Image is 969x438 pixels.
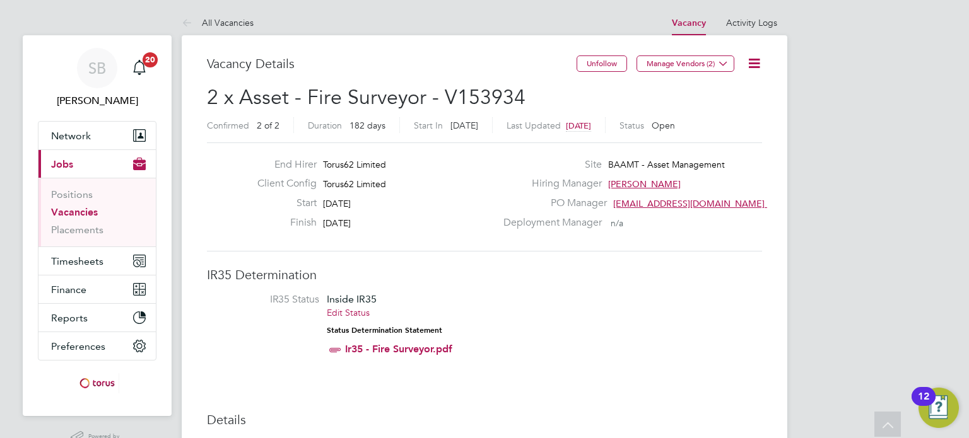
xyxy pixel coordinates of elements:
label: Start [247,197,317,210]
label: PO Manager [496,197,607,210]
a: Activity Logs [726,17,777,28]
label: Deployment Manager [496,216,602,229]
span: Jobs [51,158,73,170]
span: Finance [51,284,86,296]
span: [DATE] [323,217,351,229]
button: Reports [38,304,156,331]
a: Go to home page [38,373,156,393]
button: Unfollow [577,55,627,72]
nav: Main navigation [23,35,172,416]
a: SB[PERSON_NAME] [38,48,156,108]
span: 2 of 2 [257,120,279,131]
label: Status [620,120,644,131]
span: Network [51,130,91,142]
span: Torus62 Limited [323,159,386,170]
h3: Vacancy Details [207,55,577,72]
div: Jobs [38,178,156,246]
span: n/a [611,217,623,229]
span: BAAMT - Asset Management [608,159,725,170]
span: Reports [51,312,88,324]
span: Inside IR35 [327,293,377,305]
label: Confirmed [207,120,249,131]
span: [EMAIL_ADDRESS][DOMAIN_NAME] working@toru… [613,198,831,209]
strong: Status Determination Statement [327,326,442,335]
span: [DATE] [323,198,351,209]
label: Finish [247,216,317,229]
span: [DATE] [566,120,591,131]
a: Placements [51,224,103,236]
label: Hiring Manager [496,177,602,190]
div: 12 [918,396,929,413]
span: Open [652,120,675,131]
label: Client Config [247,177,317,190]
button: Finance [38,275,156,303]
span: SB [88,60,106,76]
span: Sam Baaziz [38,93,156,108]
h3: IR35 Determination [207,267,762,283]
a: Ir35 - Fire Surveyor.pdf [345,343,452,355]
a: Positions [51,188,93,200]
span: [DATE] [450,120,478,131]
span: [PERSON_NAME] [608,178,681,190]
a: All Vacancies [182,17,254,28]
button: Jobs [38,150,156,178]
label: End Hirer [247,158,317,171]
label: Site [496,158,602,171]
span: Preferences [51,340,105,352]
button: Preferences [38,332,156,360]
span: 20 [143,52,158,67]
button: Open Resource Center, 12 new notifications [919,388,959,428]
a: Edit Status [327,307,370,318]
label: Duration [308,120,342,131]
label: Start In [414,120,443,131]
img: torus-logo-retina.png [75,373,119,393]
button: Network [38,122,156,149]
a: 20 [127,48,152,88]
h3: Details [207,412,762,428]
button: Timesheets [38,247,156,275]
span: Torus62 Limited [323,178,386,190]
a: Vacancies [51,206,98,218]
label: IR35 Status [220,293,319,306]
span: 2 x Asset - Fire Surveyor - V153934 [207,85,526,110]
label: Last Updated [507,120,561,131]
button: Manage Vendors (2) [637,55,734,72]
a: Vacancy [672,18,706,28]
span: 182 days [349,120,385,131]
span: Timesheets [51,255,103,267]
